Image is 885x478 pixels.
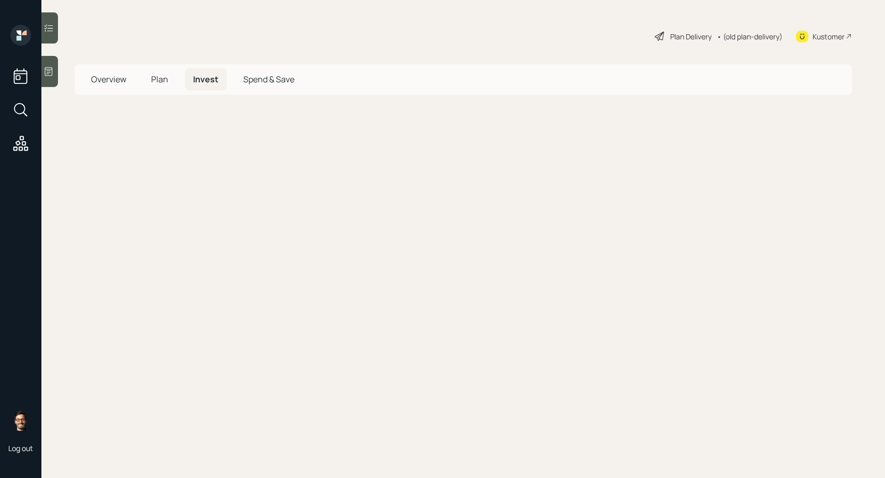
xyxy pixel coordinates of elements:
[813,31,845,42] div: Kustomer
[243,74,294,85] span: Spend & Save
[670,31,712,42] div: Plan Delivery
[8,443,33,453] div: Log out
[151,74,168,85] span: Plan
[193,74,218,85] span: Invest
[91,74,126,85] span: Overview
[717,31,783,42] div: • (old plan-delivery)
[10,410,31,431] img: sami-boghos-headshot.png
